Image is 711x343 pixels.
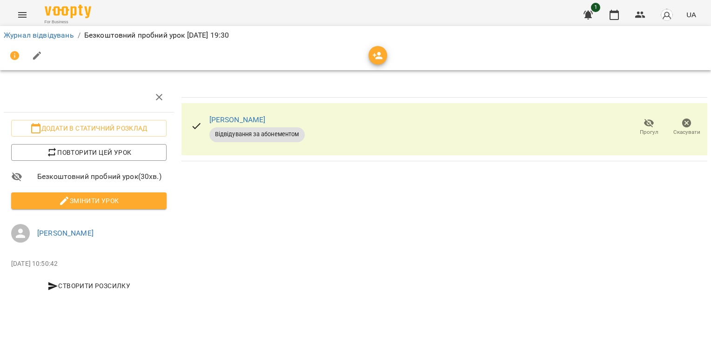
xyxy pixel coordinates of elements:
[4,30,707,41] nav: breadcrumb
[673,128,700,136] span: Скасувати
[78,30,80,41] li: /
[668,114,705,140] button: Скасувати
[15,280,163,291] span: Створити розсилку
[630,114,668,140] button: Прогул
[37,229,94,237] a: [PERSON_NAME]
[11,277,167,294] button: Створити розсилку
[45,5,91,18] img: Voopty Logo
[19,123,159,134] span: Додати в статичний розклад
[19,195,159,206] span: Змінити урок
[686,10,696,20] span: UA
[45,19,91,25] span: For Business
[209,130,305,139] span: Відвідування за абонементом
[660,8,673,21] img: avatar_s.png
[11,120,167,137] button: Додати в статичний розклад
[11,192,167,209] button: Змінити урок
[37,171,167,182] span: Безкоштовний пробний урок ( 30 хв. )
[11,259,167,269] p: [DATE] 10:50:42
[683,6,700,23] button: UA
[640,128,658,136] span: Прогул
[591,3,600,12] span: 1
[4,31,74,40] a: Журнал відвідувань
[11,144,167,161] button: Повторити цей урок
[209,115,266,124] a: [PERSON_NAME]
[11,4,34,26] button: Menu
[19,147,159,158] span: Повторити цей урок
[84,30,229,41] p: Безкоштовний пробний урок [DATE] 19:30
